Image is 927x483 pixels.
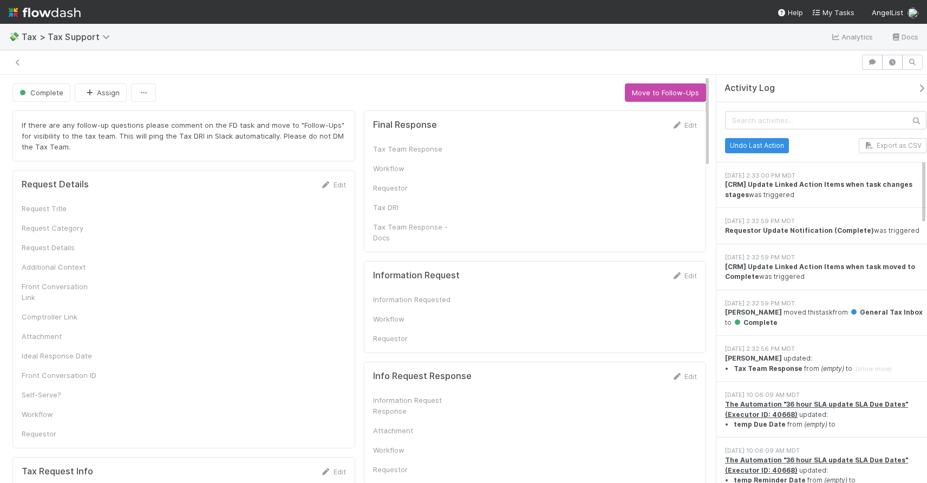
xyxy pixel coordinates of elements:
div: Tax DRI [373,202,454,213]
em: (empty) [821,364,844,373]
a: Docs [891,30,918,43]
h5: Request Details [22,179,89,190]
summary: Tax Team Response from (empty) to (show more) [734,364,926,374]
strong: temp Due Date [734,420,786,428]
div: was triggered [725,262,926,282]
img: logo-inverted-e16ddd16eac7371096b0.svg [9,3,81,22]
div: Front Conversation Link [22,281,103,303]
div: Workflow [373,445,454,455]
a: Edit [671,271,697,280]
a: My Tasks [812,7,854,18]
a: Edit [671,372,697,381]
button: Complete [12,83,70,102]
button: Assign [75,83,127,102]
div: Information Requested [373,294,454,305]
div: [DATE] 2:33:00 PM MDT [725,171,926,180]
a: Analytics [831,30,873,43]
em: (empty) [804,420,827,428]
span: Complete [17,88,63,97]
span: If there are any follow-up questions please comment on the FD task and move to "Follow-Ups" for v... [22,121,347,151]
strong: [PERSON_NAME] [725,308,782,316]
div: Requestor [373,333,454,344]
div: Workflow [373,314,454,324]
div: Additional Context [22,262,103,272]
a: Edit [321,467,346,476]
div: [DATE] 2:32:59 PM MDT [725,299,926,308]
strong: [CRM] Update Linked Action Items when task changes stages [725,180,912,198]
div: updated: [725,354,926,374]
div: was triggered [725,226,926,236]
a: The Automation "36 hour SLA update SLA Due Dates" (Executor ID: 40668) [725,400,908,418]
div: Request Category [22,223,103,233]
h5: Tax Request Info [22,466,93,477]
div: [DATE] 2:32:56 PM MDT [725,344,926,354]
div: Attachment [22,331,103,342]
div: Help [777,7,803,18]
div: updated: [725,400,926,429]
span: 💸 [9,32,19,41]
div: Tax Team Response - Docs [373,221,454,243]
button: Move to Follow-Ups [625,83,706,102]
div: Request Details [22,242,103,253]
strong: [PERSON_NAME] [725,354,782,362]
h5: Information Request [373,270,460,281]
div: Comptroller Link [22,311,103,322]
button: Export as CSV [859,138,926,153]
img: avatar_5ff1a016-d0ce-496a-bfbe-ad3802c4d8a0.png [908,8,918,18]
div: was triggered [725,180,926,200]
div: Requestor [22,428,103,439]
div: moved this task from to [725,308,926,328]
span: AngelList [872,8,903,17]
span: Activity Log [724,83,775,94]
strong: [CRM] Update Linked Action Items when task moved to Complete [725,263,915,280]
div: Front Conversation ID [22,370,103,381]
span: General Tax Inbox [850,308,923,316]
div: Requestor [373,182,454,193]
div: [DATE] 2:32:59 PM MDT [725,253,926,262]
input: Search activities... [725,111,926,129]
a: The Automation "36 hour SLA update SLA Due Dates" (Executor ID: 40668) [725,456,908,474]
strong: Tax Team Response [734,364,802,373]
a: Edit [321,180,346,189]
div: [DATE] 10:06:09 AM MDT [725,390,926,400]
h5: Info Request Response [373,371,472,382]
div: [DATE] 10:06:09 AM MDT [725,446,926,455]
a: Edit [671,121,697,129]
div: Workflow [22,409,103,420]
div: Ideal Response Date [22,350,103,361]
strong: Requestor Update Notification (Complete) [725,226,874,234]
div: Request Title [22,203,103,214]
span: My Tasks [812,8,854,17]
h5: Final Response [373,120,437,130]
div: Tax Team Response [373,143,454,154]
div: Information Request Response [373,395,454,416]
div: [DATE] 2:32:59 PM MDT [725,217,926,226]
button: Undo Last Action [725,138,789,153]
li: from to [734,420,926,429]
div: Requestor [373,464,454,475]
div: Attachment [373,425,454,436]
span: Complete [733,318,778,327]
div: Workflow [373,163,454,174]
div: Self-Serve? [22,389,103,400]
span: (show more) [856,365,892,373]
span: Tax > Tax Support [22,31,115,42]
